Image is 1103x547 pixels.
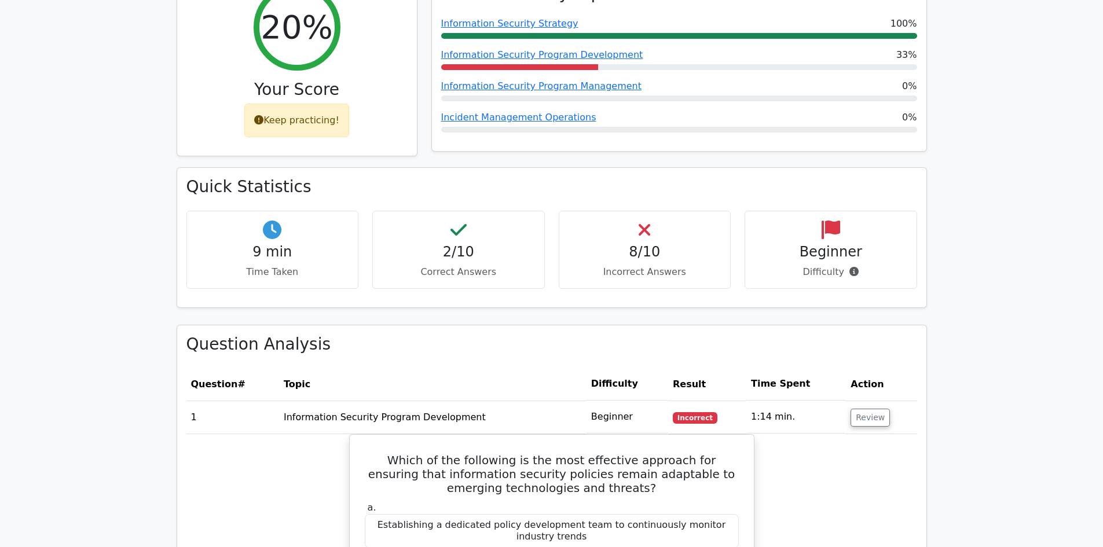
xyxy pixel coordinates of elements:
th: Action [846,368,917,401]
div: Keep practicing! [244,104,349,137]
a: Information Security Strategy [441,18,578,29]
span: a. [368,502,376,513]
td: Beginner [587,401,668,434]
span: Incorrect [673,412,717,424]
h4: 8/10 [569,244,721,260]
td: 1:14 min. [746,401,846,434]
h3: Quick Statistics [186,177,917,197]
a: Information Security Program Development [441,49,643,60]
td: 1 [186,401,279,434]
span: 0% [902,111,917,124]
h2: 20% [261,8,332,46]
th: Topic [279,368,587,401]
h3: Question Analysis [186,335,917,354]
p: Incorrect Answers [569,265,721,279]
h5: Which of the following is the most effective approach for ensuring that information security poli... [364,453,740,495]
p: Time Taken [196,265,349,279]
button: Review [851,409,890,427]
a: Incident Management Operations [441,112,596,123]
td: Information Security Program Development [279,401,587,434]
span: 33% [896,48,917,62]
p: Correct Answers [382,265,535,279]
th: Result [668,368,746,401]
th: # [186,368,279,401]
p: Difficulty [754,265,907,279]
h4: 9 min [196,244,349,260]
span: 100% [891,17,917,31]
span: Question [191,379,238,390]
th: Time Spent [746,368,846,401]
h4: 2/10 [382,244,535,260]
a: Information Security Program Management [441,80,642,91]
h4: Beginner [754,244,907,260]
h3: Your Score [186,80,408,100]
span: 0% [902,79,917,93]
th: Difficulty [587,368,668,401]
